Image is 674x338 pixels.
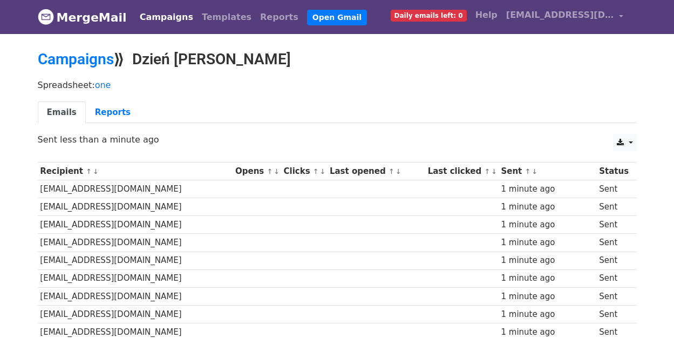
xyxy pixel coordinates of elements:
[532,167,537,175] a: ↓
[501,254,594,267] div: 1 minute ago
[38,305,233,323] td: [EMAIL_ADDRESS][DOMAIN_NAME]
[396,167,401,175] a: ↓
[491,167,497,175] a: ↓
[95,80,111,90] a: one
[596,287,631,305] td: Sent
[256,6,303,28] a: Reports
[38,79,637,91] p: Spreadsheet:
[525,167,531,175] a: ↑
[506,9,614,22] span: [EMAIL_ADDRESS][DOMAIN_NAME]
[596,252,631,269] td: Sent
[38,6,127,29] a: MergeMail
[501,219,594,231] div: 1 minute ago
[307,10,367,25] a: Open Gmail
[596,216,631,234] td: Sent
[501,183,594,195] div: 1 minute ago
[93,167,99,175] a: ↓
[320,167,326,175] a: ↓
[38,9,54,25] img: MergeMail logo
[135,6,198,28] a: Campaigns
[501,290,594,303] div: 1 minute ago
[596,163,631,180] th: Status
[233,163,281,180] th: Opens
[38,234,233,252] td: [EMAIL_ADDRESS][DOMAIN_NAME]
[38,134,637,145] p: Sent less than a minute ago
[38,287,233,305] td: [EMAIL_ADDRESS][DOMAIN_NAME]
[501,236,594,249] div: 1 minute ago
[86,102,140,124] a: Reports
[484,167,490,175] a: ↑
[86,167,92,175] a: ↑
[274,167,280,175] a: ↓
[38,252,233,269] td: [EMAIL_ADDRESS][DOMAIN_NAME]
[386,4,471,26] a: Daily emails left: 0
[38,198,233,216] td: [EMAIL_ADDRESS][DOMAIN_NAME]
[281,163,327,180] th: Clicks
[596,180,631,198] td: Sent
[198,6,256,28] a: Templates
[501,308,594,321] div: 1 minute ago
[501,272,594,285] div: 1 minute ago
[501,201,594,213] div: 1 minute ago
[38,269,233,287] td: [EMAIL_ADDRESS][DOMAIN_NAME]
[38,216,233,234] td: [EMAIL_ADDRESS][DOMAIN_NAME]
[499,163,597,180] th: Sent
[596,234,631,252] td: Sent
[38,102,86,124] a: Emails
[391,10,467,22] span: Daily emails left: 0
[38,50,637,69] h2: ⟫ Dzień [PERSON_NAME]
[267,167,273,175] a: ↑
[38,50,114,68] a: Campaigns
[502,4,628,30] a: [EMAIL_ADDRESS][DOMAIN_NAME]
[596,305,631,323] td: Sent
[389,167,394,175] a: ↑
[327,163,425,180] th: Last opened
[596,269,631,287] td: Sent
[313,167,319,175] a: ↑
[596,198,631,216] td: Sent
[471,4,502,26] a: Help
[38,163,233,180] th: Recipient
[425,163,499,180] th: Last clicked
[38,180,233,198] td: [EMAIL_ADDRESS][DOMAIN_NAME]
